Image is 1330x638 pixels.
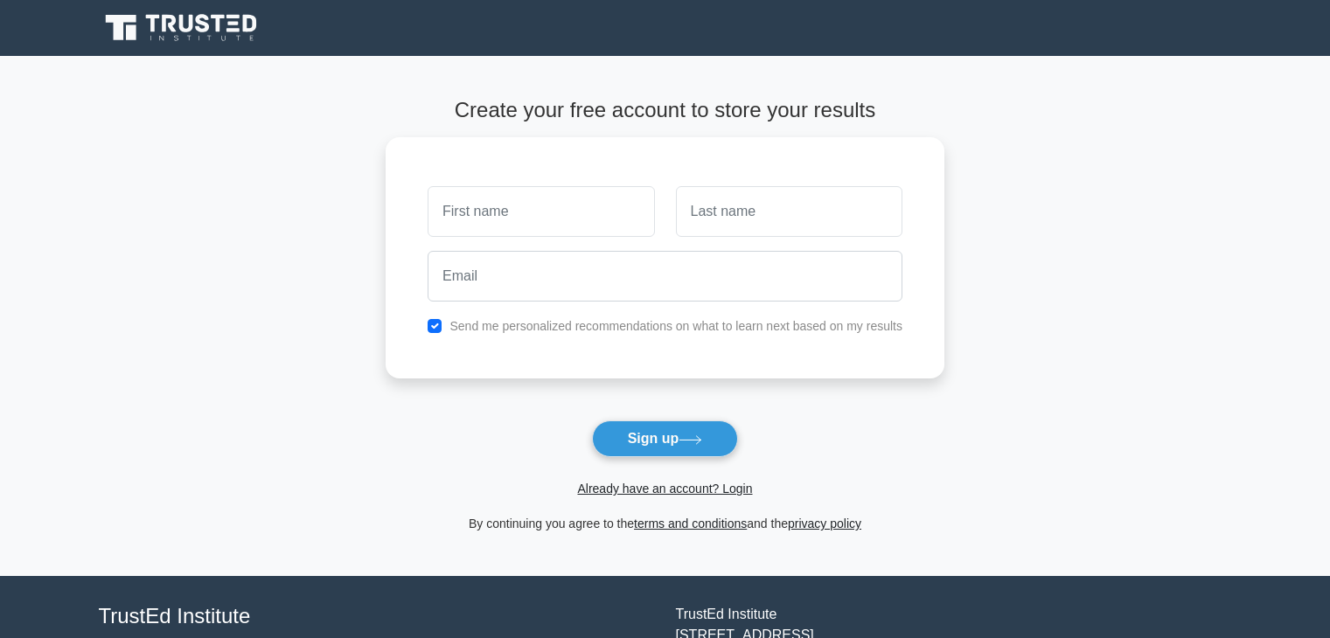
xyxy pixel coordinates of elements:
input: Email [428,251,902,302]
h4: TrustEd Institute [99,604,655,629]
a: terms and conditions [634,517,747,531]
div: By continuing you agree to the and the [375,513,955,534]
input: First name [428,186,654,237]
h4: Create your free account to store your results [386,98,944,123]
button: Sign up [592,420,739,457]
label: Send me personalized recommendations on what to learn next based on my results [449,319,902,333]
input: Last name [676,186,902,237]
a: Already have an account? Login [577,482,752,496]
a: privacy policy [788,517,861,531]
